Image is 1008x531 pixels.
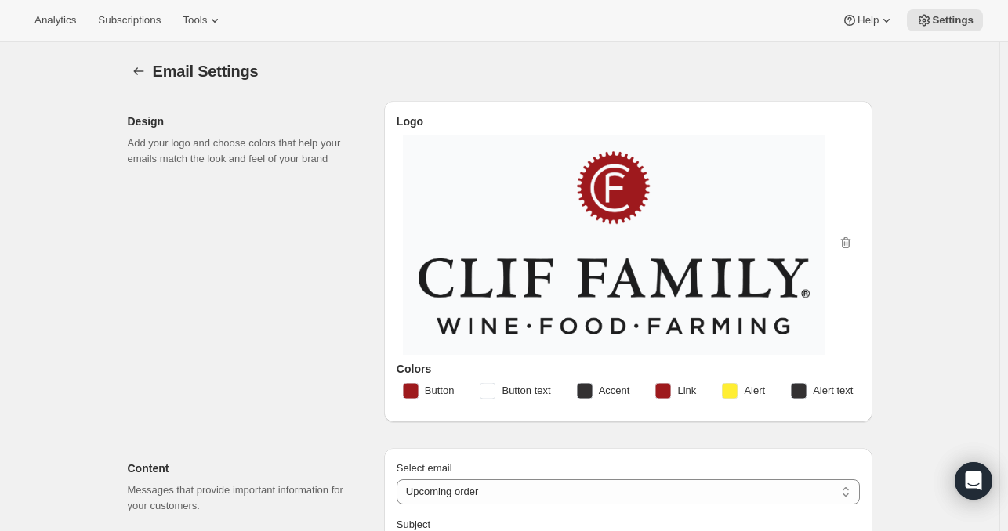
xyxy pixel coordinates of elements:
[567,378,640,403] button: Accent
[397,361,860,377] h3: Colors
[470,378,560,403] button: Button text
[25,9,85,31] button: Analytics
[397,114,860,129] h3: Logo
[393,378,464,403] button: Button
[183,14,207,27] span: Tools
[677,383,696,399] span: Link
[173,9,232,31] button: Tools
[128,135,359,167] p: Add your logo and choose colors that help your emails match the look and feel of your brand
[832,9,904,31] button: Help
[599,383,630,399] span: Accent
[744,383,765,399] span: Alert
[712,378,774,403] button: Alert
[932,14,974,27] span: Settings
[425,383,455,399] span: Button
[98,14,161,27] span: Subscriptions
[89,9,170,31] button: Subscriptions
[646,378,705,403] button: Link
[813,383,853,399] span: Alert text
[128,114,359,129] h2: Design
[397,462,452,474] span: Select email
[397,518,430,530] span: Subject
[781,378,862,403] button: Alert text
[419,151,810,334] img: CFW_WineFoodFarm_Logo_704 - PNG.png
[153,63,259,80] span: Email Settings
[907,9,983,31] button: Settings
[128,461,359,476] h2: Content
[955,462,992,500] div: Open Intercom Messenger
[34,14,76,27] span: Analytics
[502,383,550,399] span: Button text
[858,14,879,27] span: Help
[128,482,359,514] p: Messages that provide important information for your customers.
[128,60,150,82] button: Settings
